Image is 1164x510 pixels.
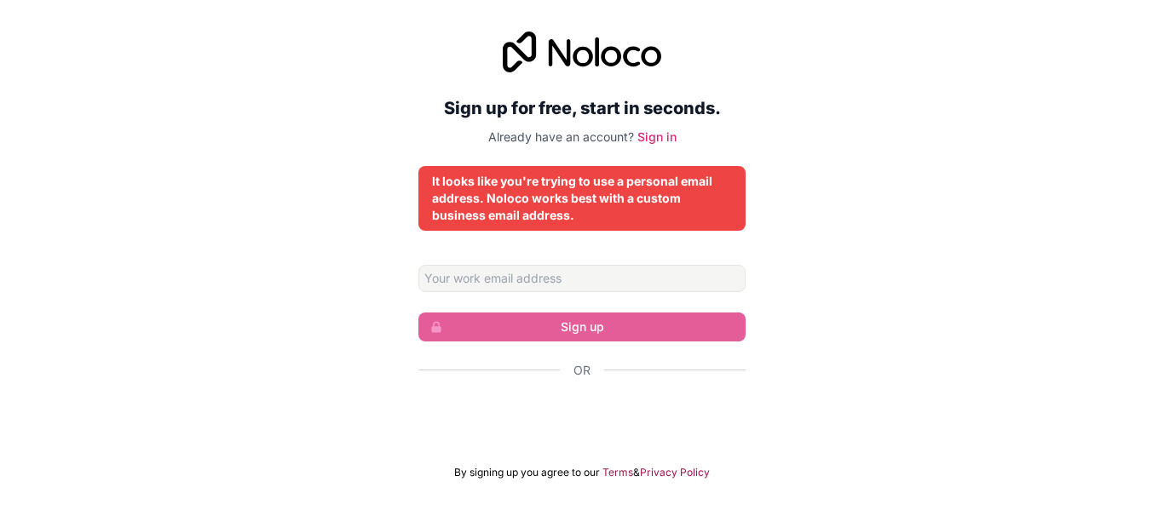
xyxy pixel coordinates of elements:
[640,466,710,479] a: Privacy Policy
[488,129,634,144] span: Already have an account?
[418,93,746,123] h2: Sign up for free, start in seconds.
[573,362,591,379] span: Or
[602,466,633,479] a: Terms
[633,466,640,479] span: &
[418,265,746,292] input: Email address
[432,173,732,224] div: It looks like you're trying to use a personal email address. Noloco works best with a custom busi...
[418,312,746,341] button: Sign up
[454,466,600,479] span: By signing up you agree to our
[410,398,754,435] iframe: Sign in with Google Button
[637,129,677,144] a: Sign in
